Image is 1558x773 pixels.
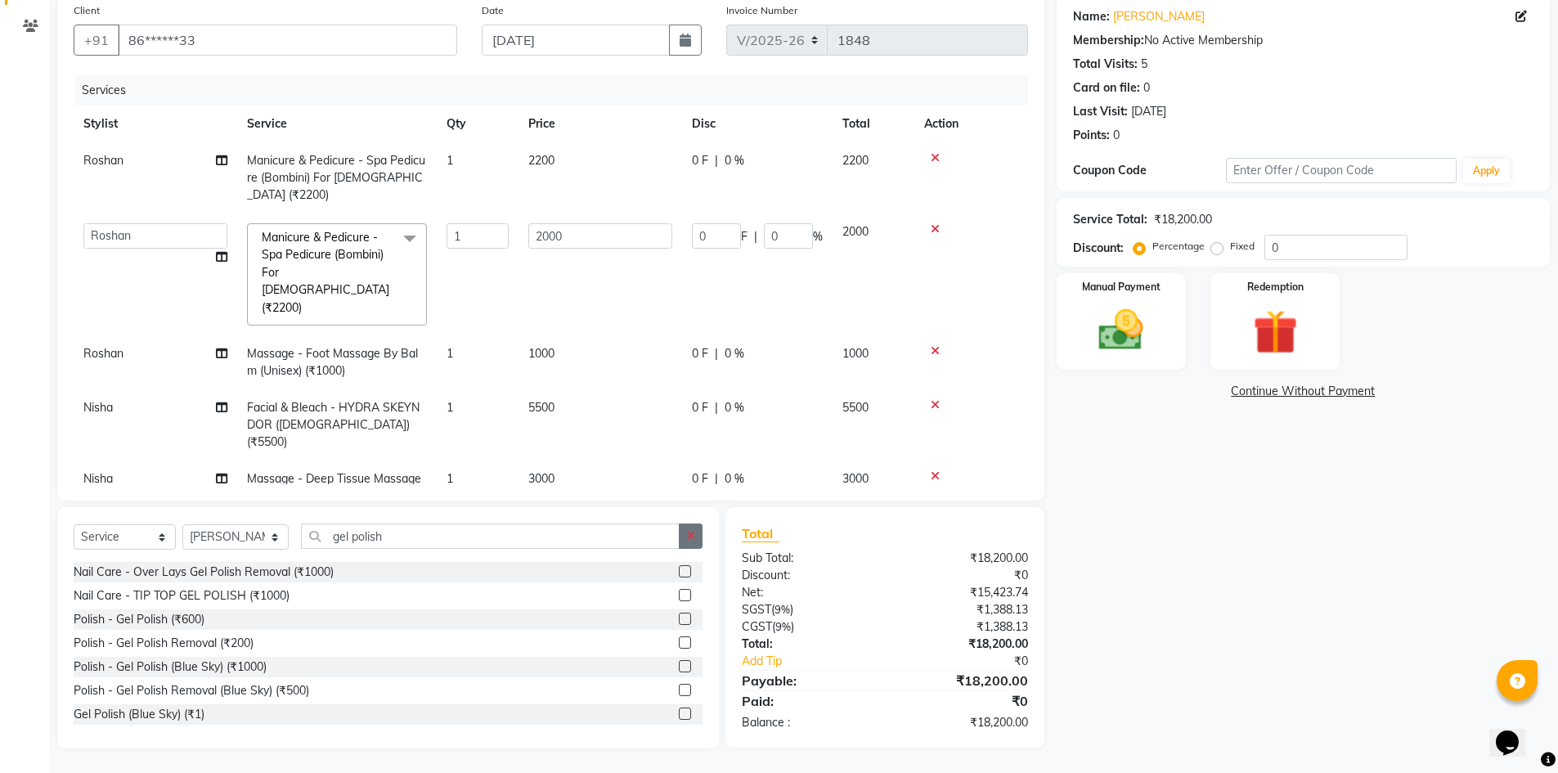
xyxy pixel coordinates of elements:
[742,602,771,617] span: SGST
[692,470,708,488] span: 0 F
[83,346,123,361] span: Roshan
[74,3,100,18] label: Client
[83,400,113,415] span: Nisha
[742,619,772,634] span: CGST
[1073,103,1128,120] div: Last Visit:
[1154,211,1212,228] div: ₹18,200.00
[813,228,823,245] span: %
[715,470,718,488] span: |
[1463,159,1510,183] button: Apply
[730,584,885,601] div: Net:
[1247,280,1304,294] label: Redemption
[1073,240,1124,257] div: Discount:
[74,611,204,628] div: Polish - Gel Polish (₹600)
[301,524,680,549] input: Search or Scan
[74,564,334,581] div: Nail Care - Over Lays Gel Polish Removal (₹1000)
[74,706,204,723] div: Gel Polish (Blue Sky) (₹1)
[775,603,790,616] span: 9%
[1084,304,1157,356] img: _cash.svg
[1152,239,1205,254] label: Percentage
[730,567,885,584] div: Discount:
[885,691,1040,711] div: ₹0
[1143,79,1150,97] div: 0
[725,345,744,362] span: 0 %
[726,3,797,18] label: Invoice Number
[741,228,748,245] span: F
[1226,158,1457,183] input: Enter Offer / Coupon Code
[1060,383,1547,400] a: Continue Without Payment
[730,671,885,690] div: Payable:
[885,636,1040,653] div: ₹18,200.00
[447,471,453,486] span: 1
[1073,32,1144,49] div: Membership:
[437,106,519,142] th: Qty
[730,550,885,567] div: Sub Total:
[911,653,1040,670] div: ₹0
[247,471,421,503] span: Massage - Deep Tissue Massage (Unisex) 45 min (₹3000)
[74,25,119,56] button: +91
[842,224,869,239] span: 2000
[885,550,1040,567] div: ₹18,200.00
[74,587,290,604] div: Nail Care - TIP TOP GEL POLISH (₹1000)
[447,400,453,415] span: 1
[528,400,555,415] span: 5500
[237,106,437,142] th: Service
[528,471,555,486] span: 3000
[1073,79,1140,97] div: Card on file:
[842,400,869,415] span: 5500
[715,152,718,169] span: |
[885,618,1040,636] div: ₹1,388.13
[1073,8,1110,25] div: Name:
[447,346,453,361] span: 1
[519,106,682,142] th: Price
[725,399,744,416] span: 0 %
[247,346,418,378] span: Massage - Foot Massage By Balm (Unisex) (₹1000)
[842,346,869,361] span: 1000
[1230,239,1255,254] label: Fixed
[247,153,425,202] span: Manicure & Pedicure - Spa Pedicure (Bombini) For [DEMOGRAPHIC_DATA] (₹2200)
[118,25,457,56] input: Search by Name/Mobile/Email/Code
[914,106,1028,142] th: Action
[74,635,254,652] div: Polish - Gel Polish Removal (₹200)
[730,618,885,636] div: ( )
[730,636,885,653] div: Total:
[1113,8,1205,25] a: [PERSON_NAME]
[730,691,885,711] div: Paid:
[262,230,389,315] span: Manicure & Pedicure - Spa Pedicure (Bombini) For [DEMOGRAPHIC_DATA] (₹2200)
[74,658,267,676] div: Polish - Gel Polish (Blue Sky) (₹1000)
[730,601,885,618] div: ( )
[692,345,708,362] span: 0 F
[1073,162,1227,179] div: Coupon Code
[74,106,237,142] th: Stylist
[1239,304,1312,360] img: _gift.svg
[715,399,718,416] span: |
[885,584,1040,601] div: ₹15,423.74
[730,714,885,731] div: Balance :
[715,345,718,362] span: |
[1073,56,1138,73] div: Total Visits:
[885,567,1040,584] div: ₹0
[833,106,914,142] th: Total
[692,399,708,416] span: 0 F
[692,152,708,169] span: 0 F
[742,525,779,542] span: Total
[1082,280,1161,294] label: Manual Payment
[885,601,1040,618] div: ₹1,388.13
[247,400,420,449] span: Facial & Bleach - HYDRA SKEYNDOR ([DEMOGRAPHIC_DATA]) (₹5500)
[302,300,309,315] a: x
[1131,103,1166,120] div: [DATE]
[725,152,744,169] span: 0 %
[447,153,453,168] span: 1
[1141,56,1147,73] div: 5
[725,470,744,488] span: 0 %
[682,106,833,142] th: Disc
[1073,127,1110,144] div: Points:
[75,75,1040,106] div: Services
[482,3,504,18] label: Date
[74,682,309,699] div: Polish - Gel Polish Removal (Blue Sky) (₹500)
[885,671,1040,690] div: ₹18,200.00
[842,153,869,168] span: 2200
[1489,708,1542,757] iframe: chat widget
[83,153,123,168] span: Roshan
[528,346,555,361] span: 1000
